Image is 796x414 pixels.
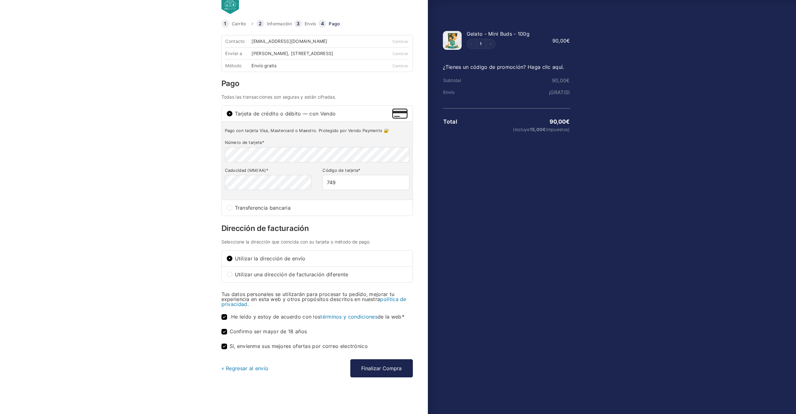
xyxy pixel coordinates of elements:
[443,119,485,125] th: Total
[235,256,408,261] span: Utilizar la dirección de envío
[566,38,570,44] span: €
[320,314,378,320] a: términos y condiciones
[476,42,486,46] a: Edit
[221,344,227,349] input: Sí, envíenme sus mejores ofertas por correo electrónico
[221,329,227,335] input: Confirmo ser mayor de 18 años
[566,118,570,125] span: €
[235,111,393,116] span: Tarjeta de crédito o débito — con Vendo
[235,272,408,277] span: Utilizar una dirección de facturación diferente
[552,38,570,44] bdi: 90,00
[225,39,251,43] div: Contacto
[221,80,413,87] h3: Pago
[393,64,409,68] a: Cambiar
[443,78,485,83] th: Subtotal
[235,205,408,210] span: Transferencia bancaria
[225,168,312,173] label: Caducidad (MM/AA)
[550,118,570,125] bdi: 90,00
[322,175,409,190] input: CVV
[305,22,316,26] a: Envío
[392,109,407,119] img: Tarjeta de crédito o débito — con Vendo
[467,31,530,37] span: Gelato - Mini Buds - 100g
[443,90,485,95] th: Envío
[251,51,337,56] div: [PERSON_NAME], [STREET_ADDRESS]
[231,314,404,320] span: He leído y estoy de acuerdo con los de la web
[225,128,409,133] p: Pago con tarjeta Visa, Mastercard o Maestro. Protegido por Vendo Payments 🔐
[251,64,281,68] div: Envío gratis
[393,51,409,56] a: Cambiar
[267,22,292,26] a: Información
[225,64,251,68] div: Método
[393,39,409,44] a: Cambiar
[221,344,368,349] label: Sí, envíenme sus mejores ofertas por correo electrónico
[485,127,570,132] small: (incluye Impuestos)
[225,51,251,56] div: Envíar a
[221,95,413,99] h4: Todas las transacciones son seguras y están cifradas.
[543,127,546,132] span: €
[552,77,570,84] bdi: 90,00
[221,225,413,232] h3: Dirección de facturación
[329,22,340,26] a: Pago
[221,296,406,307] a: política de privacidad
[322,168,409,173] label: Código de tarjeta
[530,127,546,132] span: 15,00
[221,314,227,320] input: He leído y estoy de acuerdo con lostérminos y condicionesde la web
[251,39,332,43] div: [EMAIL_ADDRESS][DOMAIN_NAME]
[225,140,409,145] label: Número de tarjeta
[485,89,570,95] td: ¡GRATIS!
[221,292,413,307] p: Tus datos personales se utilizarán para procesar tu pedido, mejorar tu experiencia en esta web y ...
[232,22,246,26] a: Carrito
[221,329,307,335] label: Confirmo ser mayor de 18 años
[467,39,476,49] button: Decrement
[350,359,413,377] button: Finalizar Compra
[443,64,564,70] a: ¿Tienes un código de promoción? Haga clic aquí.
[221,240,413,244] h4: Seleccione la dirección que coincida con su tarjeta o método de pago.
[566,77,570,84] span: €
[221,365,269,371] a: « Regresar al envío
[486,39,495,49] button: Increment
